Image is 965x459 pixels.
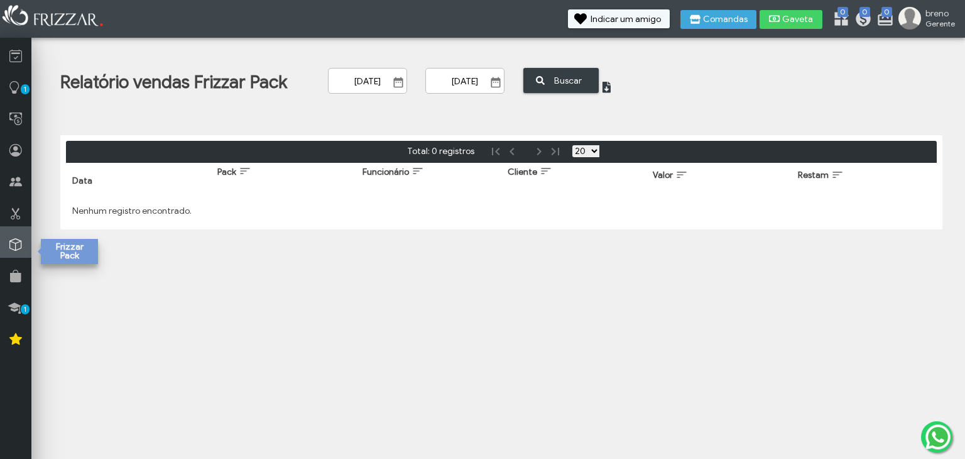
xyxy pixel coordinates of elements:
span: 0 [859,7,870,17]
div: Paginação [66,141,937,163]
span: Gerente [925,19,955,28]
th: Pack: activate to sort column ascending [211,163,356,199]
span: Valor [653,170,673,180]
button: Comandas [680,10,756,29]
span: 1 [21,84,30,94]
span: 0 [881,7,892,17]
th: Restam: activate to sort column ascending [792,163,937,199]
span: Pack [217,167,236,177]
span: Comandas [703,15,748,24]
span: Total: 0 registros [403,145,478,158]
span: Buscar [546,71,590,91]
button: ui-button [599,68,628,96]
th: Valor: activate to sort column ascending [646,163,792,199]
a: breno Gerente [898,7,959,32]
a: 0 [854,10,867,30]
td: Nenhum registro encontrado. [66,199,937,224]
span: breno [925,8,955,19]
input: Data Inicial [328,68,407,94]
span: Cliente [508,167,537,177]
button: Show Calendar [390,76,407,89]
span: 1 [21,304,30,314]
input: Data Final [425,68,504,94]
span: Gaveta [782,15,814,24]
span: Restam [798,170,829,180]
button: Buscar [523,68,599,93]
div: Frizzar Pack [41,239,98,264]
span: ui-button [608,73,619,92]
button: Show Calendar [487,76,504,89]
th: Funcionário: activate to sort column ascending [356,163,501,199]
span: Funcionário [363,167,409,177]
span: 0 [837,7,848,17]
img: whatsapp.png [923,422,953,452]
th: Cliente: activate to sort column ascending [501,163,646,199]
th: Data [66,163,211,199]
h1: Relatório vendas Frizzar Pack [60,71,287,93]
a: 0 [832,10,845,30]
button: Indicar um amigo [568,9,670,28]
span: Data [72,175,92,186]
button: Gaveta [760,10,822,29]
span: Indicar um amigo [591,15,661,24]
a: 0 [876,10,889,30]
